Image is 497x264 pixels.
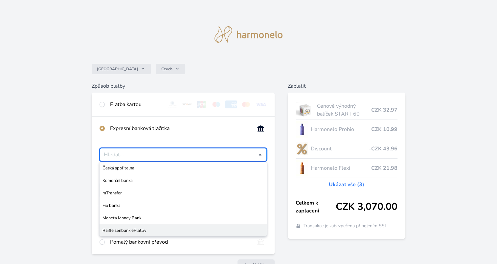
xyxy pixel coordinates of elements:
img: amex.svg [225,100,237,108]
img: mc.svg [240,100,252,108]
span: [GEOGRAPHIC_DATA] [97,66,138,72]
h6: Způsob platby [92,82,275,90]
span: Discount [311,145,369,153]
span: Komerční banka [102,177,264,184]
span: CZK 3,070.00 [336,201,397,213]
img: bankTransfer_IBAN.svg [255,238,267,246]
div: Vyberte svou banku [100,148,267,161]
div: Pomalý bankovní převod [110,238,249,246]
img: logo.svg [215,26,283,43]
span: CZK 32.97 [371,106,397,114]
span: CZK 10.99 [371,125,397,133]
span: Raiffeisenbank ePlatby [102,227,264,234]
img: discover.svg [181,100,193,108]
h6: Zaplatit [288,82,405,90]
input: Česká spořitelnaKomerční bankamTransferFio bankaMoneta Money BankRaiffeisenbank ePlatby [104,151,259,159]
img: start.jpg [296,102,314,118]
img: maestro.svg [210,100,222,108]
span: Česká spořitelna [102,165,264,171]
span: Harmonelo Probio [311,125,371,133]
a: Ukázat vše (3) [329,181,364,188]
img: diners.svg [166,100,178,108]
span: Celkem k zaplacení [296,199,336,215]
span: Fio banka [102,202,264,209]
span: Harmonelo Flexi [311,164,371,172]
img: visa.svg [255,100,267,108]
span: Transakce je zabezpečena připojením SSL [304,223,387,229]
img: CLEAN_PROBIO_se_stinem_x-lo.jpg [296,121,308,138]
span: -CZK 43.96 [369,145,397,153]
span: Moneta Money Bank [102,215,264,221]
span: mTransfer [102,190,264,196]
span: CZK 21.98 [371,164,397,172]
span: Cenově výhodný balíček START 60 [317,102,371,118]
img: CLEAN_FLEXI_se_stinem_x-hi_(1)-lo.jpg [296,160,308,176]
div: Expresní banková tlačítka [110,124,249,132]
button: Czech [156,64,185,74]
div: Platba kartou [110,100,161,108]
span: Czech [161,66,172,72]
img: jcb.svg [195,100,208,108]
img: discount-lo.png [296,141,308,157]
button: [GEOGRAPHIC_DATA] [92,64,151,74]
img: onlineBanking_CZ.svg [255,124,267,132]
